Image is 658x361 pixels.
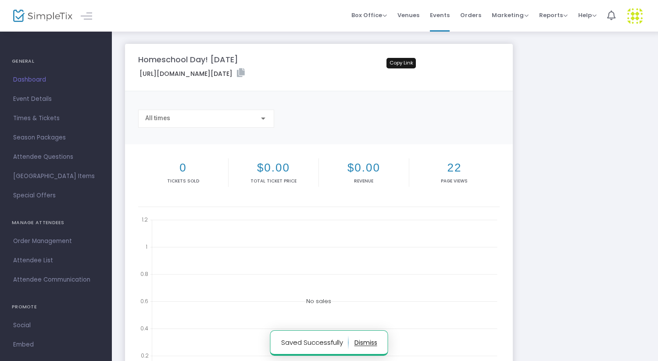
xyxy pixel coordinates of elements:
span: Embed [13,339,99,350]
span: Attendee Communication [13,274,99,286]
h2: 0 [140,161,226,175]
p: Revenue [321,178,407,184]
span: Marketing [492,11,529,19]
span: Special Offers [13,190,99,201]
p: Tickets sold [140,178,226,184]
span: Attendee Questions [13,151,99,163]
span: Season Packages [13,132,99,143]
span: Social [13,320,99,331]
span: Dashboard [13,74,99,86]
div: Copy Link [386,58,416,68]
span: Event Details [13,93,99,105]
button: dismiss [354,336,377,350]
h2: $0.00 [230,161,317,175]
h4: GENERAL [12,53,100,70]
h4: MANAGE ATTENDEES [12,214,100,232]
span: [GEOGRAPHIC_DATA] Items [13,171,99,182]
p: Page Views [411,178,498,184]
h4: PROMOTE [12,298,100,316]
span: Help [578,11,597,19]
span: Times & Tickets [13,113,99,124]
span: Orders [460,4,481,26]
span: Attendee List [13,255,99,266]
p: Saved Successfully [281,336,349,350]
span: Venues [397,4,419,26]
p: Total Ticket Price [230,178,317,184]
span: Events [430,4,450,26]
h2: $0.00 [321,161,407,175]
span: Order Management [13,236,99,247]
label: [URL][DOMAIN_NAME][DATE] [139,68,245,79]
span: Reports [539,11,568,19]
span: All times [145,114,170,122]
span: Box Office [351,11,387,19]
m-panel-title: Homeschool Day! [DATE] [138,54,238,65]
h2: 22 [411,161,498,175]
